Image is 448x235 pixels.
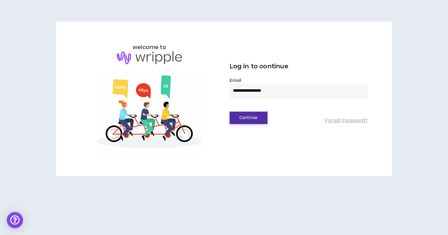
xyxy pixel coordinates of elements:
img: Welcome to Wripple [80,71,218,155]
span: Log in to continue [230,62,289,71]
img: logo-brand.png [117,51,182,64]
div: Open Intercom Messenger [7,212,23,228]
button: Continue [230,112,268,124]
label: Email [230,77,368,84]
a: Forgot Password? [325,118,367,124]
h6: welcome to [133,43,166,51]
